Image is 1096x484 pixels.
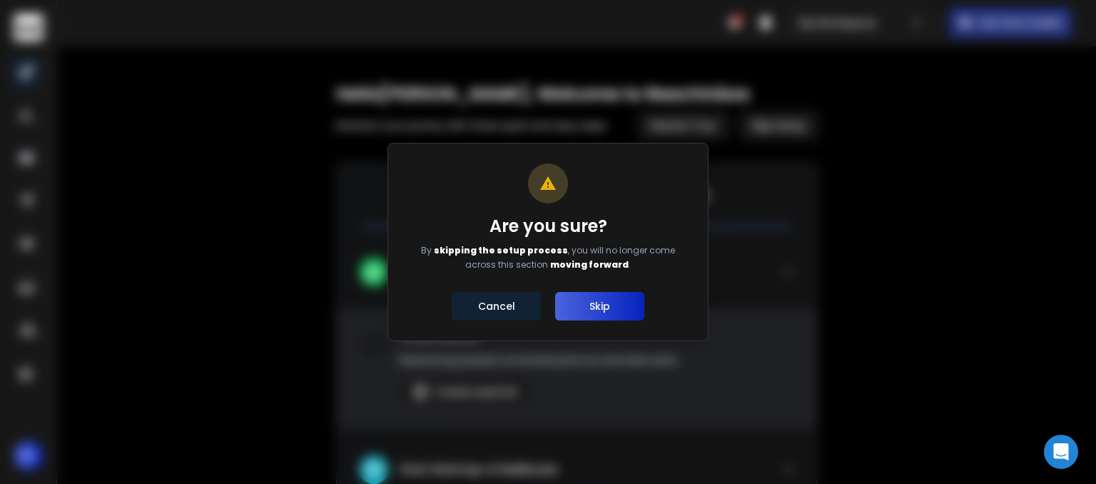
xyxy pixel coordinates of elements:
button: Cancel [452,292,541,321]
div: Open Intercom Messenger [1044,435,1078,469]
h1: Are you sure? [408,215,688,238]
span: moving forward [550,258,629,271]
p: By , you will no longer come across this section . [408,243,688,272]
button: Skip [555,292,644,321]
span: skipping the setup process [434,244,568,256]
